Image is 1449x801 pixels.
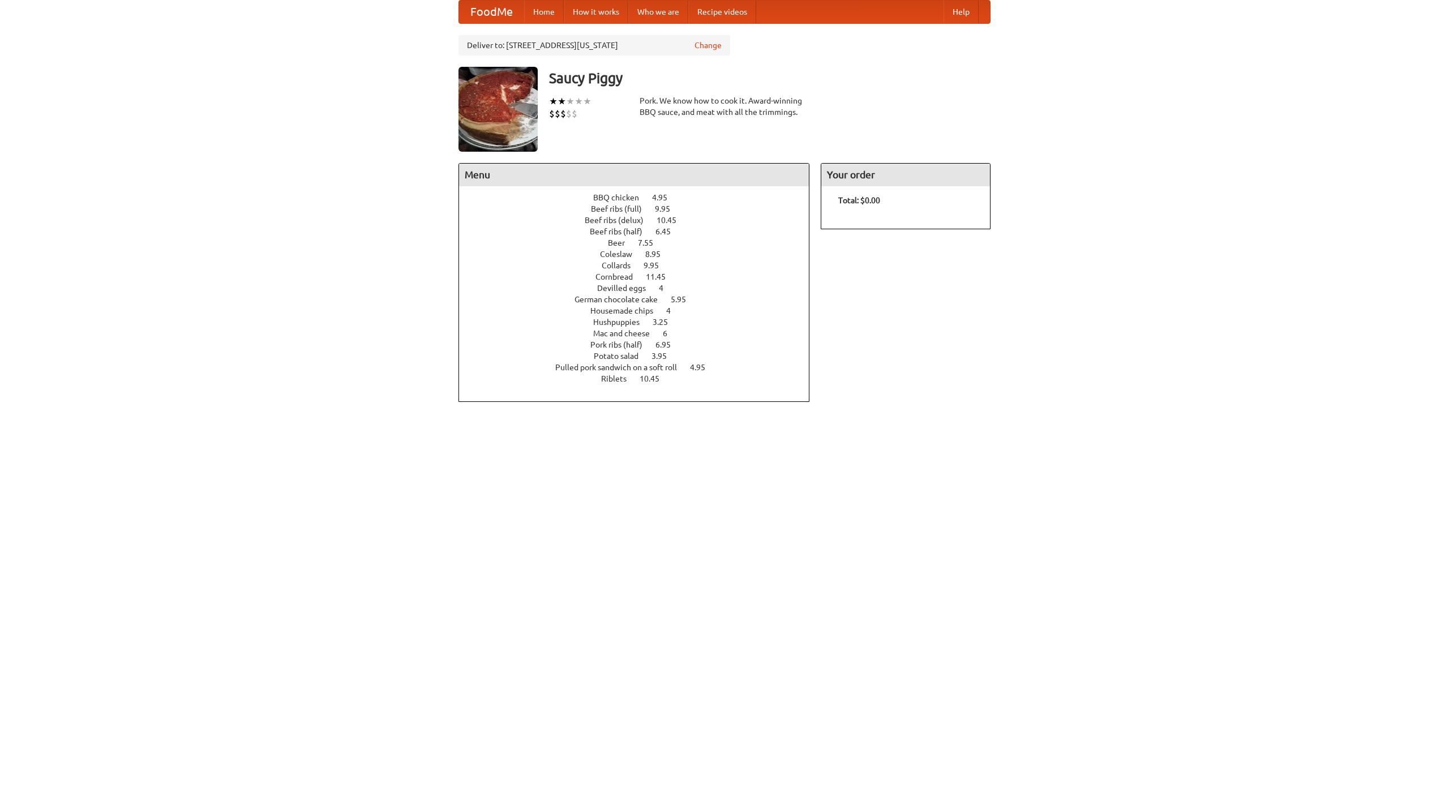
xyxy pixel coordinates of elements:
span: Beef ribs (full) [591,204,653,213]
span: 4 [659,284,675,293]
li: ★ [583,95,591,108]
span: 7.55 [638,238,665,247]
span: 9.95 [644,261,670,270]
span: 4.95 [652,193,679,202]
li: $ [555,108,560,120]
span: Beef ribs (half) [590,227,654,236]
a: Housemade chips 4 [590,306,692,315]
div: Pork. We know how to cook it. Award-winning BBQ sauce, and meat with all the trimmings. [640,95,809,118]
span: Housemade chips [590,306,665,315]
span: 4.95 [690,363,717,372]
span: 3.25 [653,318,679,327]
span: Pork ribs (half) [590,340,654,349]
li: ★ [549,95,558,108]
a: Coleslaw 8.95 [600,250,681,259]
span: 6.45 [655,227,682,236]
span: BBQ chicken [593,193,650,202]
span: 10.45 [657,216,688,225]
h4: Your order [821,164,990,186]
span: 5.95 [671,295,697,304]
span: Coleslaw [600,250,644,259]
span: Beef ribs (delux) [585,216,655,225]
a: How it works [564,1,628,23]
a: Change [695,40,722,51]
a: Devilled eggs 4 [597,284,684,293]
a: Beef ribs (full) 9.95 [591,204,691,213]
a: BBQ chicken 4.95 [593,193,688,202]
span: Riblets [601,374,638,383]
a: Collards 9.95 [602,261,680,270]
span: 6 [663,329,679,338]
span: 8.95 [645,250,672,259]
a: Who we are [628,1,688,23]
a: Mac and cheese 6 [593,329,688,338]
a: Home [524,1,564,23]
h3: Saucy Piggy [549,67,991,89]
span: 9.95 [655,204,681,213]
a: Riblets 10.45 [601,374,680,383]
h4: Menu [459,164,809,186]
span: 6.95 [655,340,682,349]
a: Help [944,1,979,23]
span: 10.45 [640,374,671,383]
span: Collards [602,261,642,270]
b: Total: $0.00 [838,196,880,205]
a: Pork ribs (half) 6.95 [590,340,692,349]
span: Mac and cheese [593,329,661,338]
a: Beef ribs (half) 6.45 [590,227,692,236]
a: Potato salad 3.95 [594,352,688,361]
span: Cornbread [595,272,644,281]
li: ★ [566,95,575,108]
a: Hushpuppies 3.25 [593,318,689,327]
a: German chocolate cake 5.95 [575,295,707,304]
li: $ [566,108,572,120]
a: Pulled pork sandwich on a soft roll 4.95 [555,363,726,372]
li: ★ [575,95,583,108]
a: Cornbread 11.45 [595,272,687,281]
a: Beef ribs (delux) 10.45 [585,216,697,225]
span: 3.95 [651,352,678,361]
span: Potato salad [594,352,650,361]
span: German chocolate cake [575,295,669,304]
span: Pulled pork sandwich on a soft roll [555,363,688,372]
li: $ [549,108,555,120]
a: Beer 7.55 [608,238,674,247]
span: 4 [666,306,682,315]
a: FoodMe [459,1,524,23]
span: Beer [608,238,636,247]
li: ★ [558,95,566,108]
span: 11.45 [646,272,677,281]
span: Hushpuppies [593,318,651,327]
a: Recipe videos [688,1,756,23]
div: Deliver to: [STREET_ADDRESS][US_STATE] [458,35,730,55]
span: Devilled eggs [597,284,657,293]
li: $ [560,108,566,120]
li: $ [572,108,577,120]
img: angular.jpg [458,67,538,152]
